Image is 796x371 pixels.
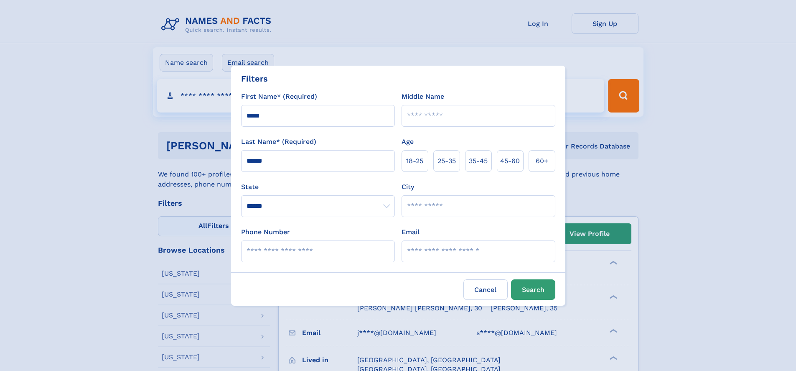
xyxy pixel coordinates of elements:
[241,137,316,147] label: Last Name* (Required)
[406,156,423,166] span: 18‑25
[402,182,414,192] label: City
[402,227,420,237] label: Email
[463,279,508,300] label: Cancel
[500,156,520,166] span: 45‑60
[536,156,548,166] span: 60+
[437,156,456,166] span: 25‑35
[402,92,444,102] label: Middle Name
[241,92,317,102] label: First Name* (Required)
[241,182,395,192] label: State
[402,137,414,147] label: Age
[511,279,555,300] button: Search
[469,156,488,166] span: 35‑45
[241,72,268,85] div: Filters
[241,227,290,237] label: Phone Number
